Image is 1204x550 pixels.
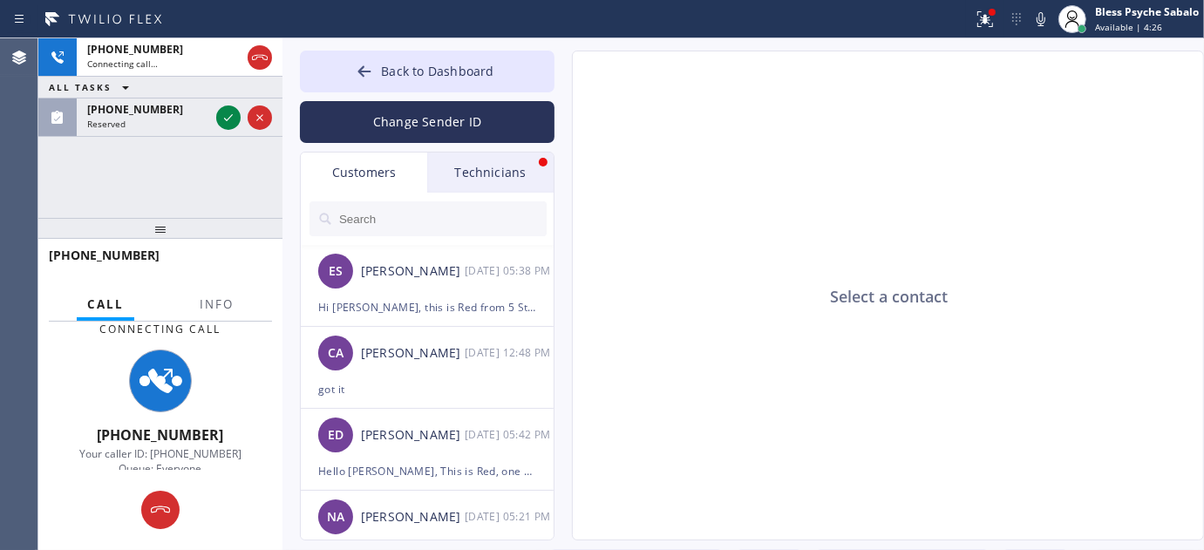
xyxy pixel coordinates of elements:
[337,201,547,236] input: Search
[87,296,124,312] span: Call
[327,507,344,527] span: NA
[100,322,221,336] span: Connecting Call
[87,118,126,130] span: Reserved
[87,42,183,57] span: [PHONE_NUMBER]
[77,288,134,322] button: Call
[1095,4,1199,19] div: Bless Psyche Sabalo
[361,343,465,363] div: [PERSON_NAME]
[318,461,536,481] div: Hello [PERSON_NAME], This is Red, one of the managers here at 5 Star Plumbing. I’m reaching out t...
[328,343,344,363] span: CA
[1029,7,1053,31] button: Mute
[465,343,555,363] div: 09/29/2025 9:48 AM
[189,288,244,322] button: Info
[465,261,555,281] div: 09/29/2025 9:38 AM
[318,379,536,399] div: got it
[301,153,427,193] div: Customers
[1095,21,1162,33] span: Available | 4:26
[361,261,465,282] div: [PERSON_NAME]
[98,425,224,445] span: [PHONE_NUMBER]
[49,81,112,93] span: ALL TASKS
[87,102,183,117] span: [PHONE_NUMBER]
[200,296,234,312] span: Info
[465,424,555,445] div: 09/26/2025 9:42 AM
[300,101,554,143] button: Change Sender ID
[216,105,241,130] button: Accept
[427,153,554,193] div: Technicians
[141,491,180,529] button: Hang up
[318,297,536,317] div: Hi [PERSON_NAME], this is Red from 5 Star Plumbing. Just following up on the estimate provided by...
[300,51,554,92] button: Back to Dashboard
[38,77,146,98] button: ALL TASKS
[49,247,160,263] span: [PHONE_NUMBER]
[248,105,272,130] button: Reject
[381,63,493,79] span: Back to Dashboard
[328,425,344,445] span: ED
[361,425,465,445] div: [PERSON_NAME]
[248,45,272,70] button: Hang up
[361,507,465,527] div: [PERSON_NAME]
[465,506,555,526] div: 09/26/2025 9:21 AM
[79,446,241,476] span: Your caller ID: [PHONE_NUMBER] Queue: Everyone
[329,261,343,282] span: ES
[87,58,158,70] span: Connecting call…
